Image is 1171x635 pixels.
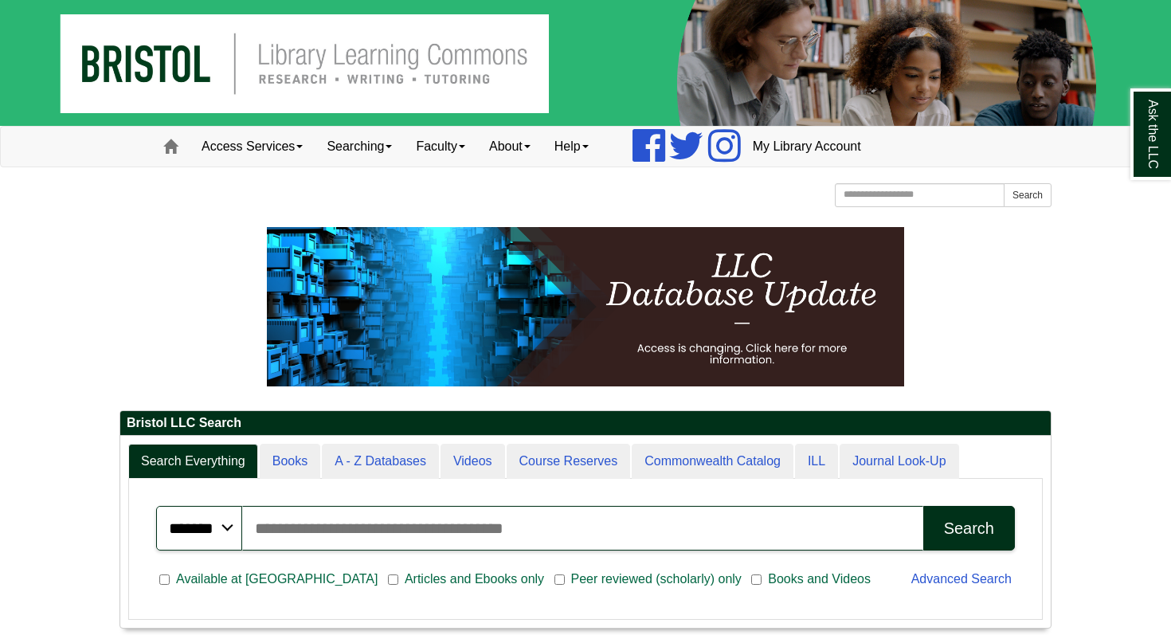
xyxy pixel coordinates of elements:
span: Articles and Ebooks only [398,570,550,589]
input: Available at [GEOGRAPHIC_DATA] [159,573,170,587]
input: Articles and Ebooks only [388,573,398,587]
a: A - Z Databases [322,444,439,480]
a: Advanced Search [911,572,1012,586]
a: Videos [441,444,505,480]
a: Commonwealth Catalog [632,444,793,480]
a: About [477,127,542,167]
a: Access Services [190,127,315,167]
input: Peer reviewed (scholarly) only [554,573,565,587]
img: HTML tutorial [267,227,904,386]
a: Help [542,127,601,167]
a: Course Reserves [507,444,631,480]
span: Available at [GEOGRAPHIC_DATA] [170,570,384,589]
a: Searching [315,127,404,167]
h2: Bristol LLC Search [120,411,1051,436]
div: Search [944,519,994,538]
a: Books [260,444,320,480]
span: Books and Videos [762,570,877,589]
span: Peer reviewed (scholarly) only [565,570,748,589]
button: Search [1004,183,1052,207]
a: Journal Look-Up [840,444,958,480]
button: Search [923,506,1015,551]
a: Faculty [404,127,477,167]
a: ILL [795,444,838,480]
a: Search Everything [128,444,258,480]
a: My Library Account [741,127,873,167]
input: Books and Videos [751,573,762,587]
